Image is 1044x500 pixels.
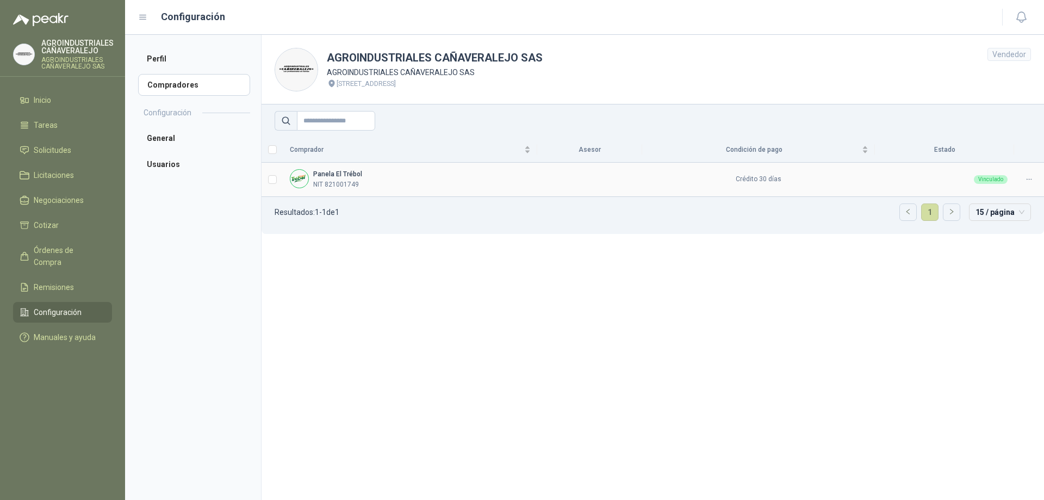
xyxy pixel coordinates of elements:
span: Condición de pago [649,145,860,155]
a: Órdenes de Compra [13,240,112,273]
li: Página siguiente [943,203,960,221]
span: Solicitudes [34,144,71,156]
li: 1 [921,203,939,221]
a: General [138,127,250,149]
th: Asesor [537,137,642,163]
li: Página anterior [899,203,917,221]
a: Manuales y ayuda [13,327,112,348]
b: Panela El Trébol [313,170,362,178]
h1: AGROINDUSTRIALES CAÑAVERALEJO SAS [327,50,543,66]
a: Perfil [138,48,250,70]
span: right [948,208,955,215]
a: Solicitudes [13,140,112,161]
a: Remisiones [13,277,112,298]
p: AGROINDUSTRIALES CAÑAVERALEJO [41,39,114,54]
span: 15 / página [975,204,1024,220]
th: Estado [875,137,1014,163]
a: Configuración [13,302,112,323]
img: Company Logo [14,44,34,65]
span: Cotizar [34,219,59,231]
div: tamaño de página [969,203,1031,221]
span: Remisiones [34,281,74,293]
p: AGROINDUSTRIALES CAÑAVERALEJO SAS [41,57,114,70]
h1: Configuración [161,9,225,24]
div: Vendedor [987,48,1031,61]
a: Tareas [13,115,112,135]
img: Company Logo [275,48,318,91]
a: Inicio [13,90,112,110]
button: right [943,204,960,220]
a: Licitaciones [13,165,112,186]
a: 1 [922,204,938,220]
img: Company Logo [290,170,308,188]
span: Configuración [34,306,82,318]
span: Órdenes de Compra [34,244,102,268]
td: Crédito 30 días [642,163,875,197]
th: Comprador [283,137,537,163]
div: Vinculado [974,175,1008,184]
a: Usuarios [138,153,250,175]
span: Manuales y ayuda [34,331,96,343]
span: left [905,208,911,215]
a: Cotizar [13,215,112,236]
span: Inicio [34,94,51,106]
button: left [900,204,916,220]
p: AGROINDUSTRIALES CAÑAVERALEJO SAS [327,66,543,78]
a: Negociaciones [13,190,112,211]
p: NIT 821001749 [313,180,359,190]
p: Resultados: 1 - 1 de 1 [275,208,339,216]
span: Tareas [34,119,58,131]
a: Compradores [138,74,250,96]
p: [STREET_ADDRESS] [337,78,396,89]
h2: Configuración [144,107,191,119]
span: Negociaciones [34,194,84,206]
th: Condición de pago [642,137,875,163]
img: Logo peakr [13,13,69,26]
span: Comprador [290,145,522,155]
span: Licitaciones [34,169,74,181]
